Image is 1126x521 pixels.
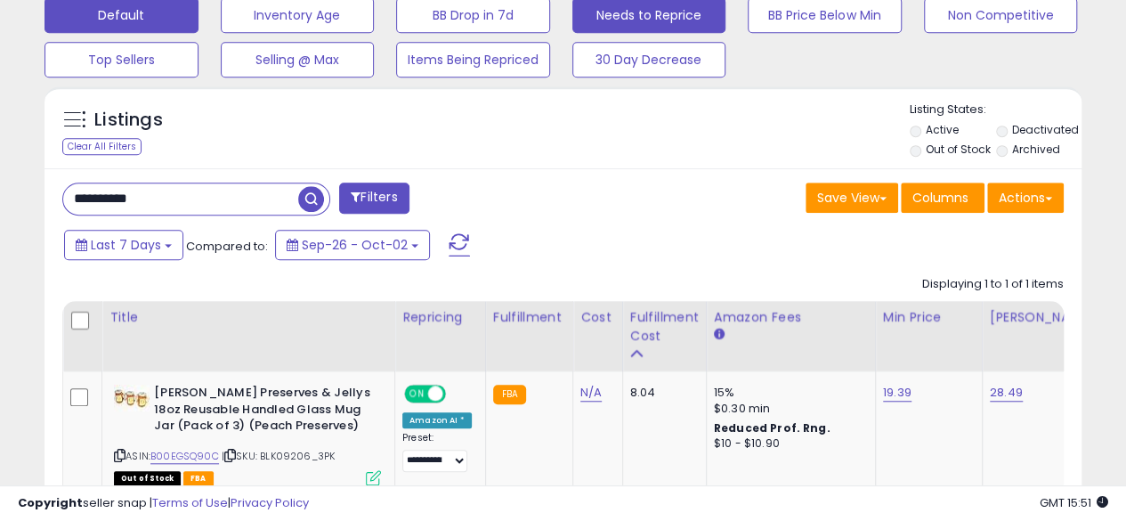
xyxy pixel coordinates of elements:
[406,387,428,402] span: ON
[714,308,868,327] div: Amazon Fees
[1012,122,1079,137] label: Deactivated
[922,276,1064,293] div: Displaying 1 to 1 of 1 items
[94,108,163,133] h5: Listings
[990,384,1023,402] a: 28.49
[402,412,472,428] div: Amazon AI *
[64,230,183,260] button: Last 7 Days
[339,183,409,214] button: Filters
[493,385,526,404] small: FBA
[18,495,309,512] div: seller snap | |
[114,385,381,484] div: ASIN:
[186,238,268,255] span: Compared to:
[114,471,181,486] span: All listings that are currently out of stock and unavailable for purchase on Amazon
[630,385,693,401] div: 8.04
[925,142,990,157] label: Out of Stock
[302,236,408,254] span: Sep-26 - Oct-02
[987,183,1064,213] button: Actions
[45,42,198,77] button: Top Sellers
[402,432,472,472] div: Preset:
[221,42,375,77] button: Selling @ Max
[1012,142,1060,157] label: Archived
[714,327,725,343] small: Amazon Fees.
[912,189,968,207] span: Columns
[109,308,387,327] div: Title
[91,236,161,254] span: Last 7 Days
[493,308,565,327] div: Fulfillment
[910,102,1081,118] p: Listing States:
[402,308,478,327] div: Repricing
[580,308,615,327] div: Cost
[883,384,911,402] a: 19.39
[572,42,726,77] button: 30 Day Decrease
[18,494,83,511] strong: Copyright
[580,384,602,402] a: N/A
[443,387,472,402] span: OFF
[925,122,958,137] label: Active
[883,308,975,327] div: Min Price
[114,385,150,411] img: 41ph7ITibRL._SL40_.jpg
[396,42,550,77] button: Items Being Repriced
[152,494,228,511] a: Terms of Use
[183,471,214,486] span: FBA
[714,385,862,401] div: 15%
[231,494,309,511] a: Privacy Policy
[990,308,1096,327] div: [PERSON_NAME]
[154,385,370,439] b: [PERSON_NAME] Preserves & Jellys 18oz Reusable Handled Glass Mug Jar (Pack of 3) (Peach Preserves)
[714,401,862,417] div: $0.30 min
[222,449,335,463] span: | SKU: BLK09206_3PK
[150,449,219,464] a: B00EGSQ90C
[901,183,984,213] button: Columns
[630,308,699,346] div: Fulfillment Cost
[275,230,430,260] button: Sep-26 - Oct-02
[714,436,862,452] div: $10 - $10.90
[714,420,830,436] b: Reduced Prof. Rng.
[1040,494,1108,511] span: 2025-10-14 15:51 GMT
[806,183,898,213] button: Save View
[62,138,142,155] div: Clear All Filters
